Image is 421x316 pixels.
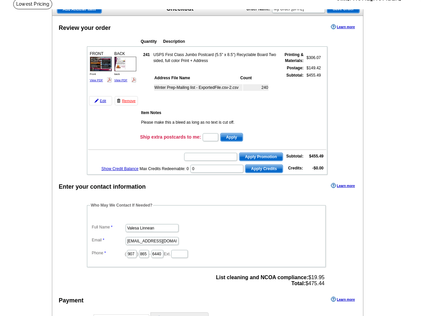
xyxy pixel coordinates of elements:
[57,5,102,14] a: Add Another Item
[59,182,146,191] div: Enter your contact information
[243,84,269,91] td: 240
[220,133,243,142] button: Apply
[286,73,304,78] strong: Subtotal:
[90,73,96,76] span: Front
[153,51,278,64] td: USPS First Class Jumbo Postcard (5.5" x 8.5") Recyclable Board Two sided, full color Print + Address
[239,153,283,161] span: Apply Promotion
[114,73,120,76] span: back
[154,84,242,91] td: Winter Prep-Mailing list - ExportedFile.csv-2.csv
[216,275,308,280] strong: List cleaning and NCOA compliance:
[240,75,269,81] th: Count
[114,79,128,82] a: View PDF
[305,72,321,106] td: $455.49
[90,79,103,82] a: View PDF
[102,166,139,171] a: Show Credit Balance
[331,24,355,30] a: Learn more
[141,109,255,116] th: Item Notes
[305,51,321,64] td: $306.07
[113,50,137,84] div: BACK
[57,5,102,13] span: Add Another Item
[90,202,153,208] legend: Who May We Contact If Needed?
[89,50,113,84] div: FRONT
[287,66,304,70] strong: Postage:
[331,297,355,302] a: Learn more
[90,57,112,71] img: small-thumb.jpg
[309,154,323,158] strong: $455.49
[114,57,136,71] img: small-thumb.jpg
[154,75,239,81] th: Address File Name
[140,134,201,140] h3: Ship extra postcards to me:
[245,164,283,173] button: Apply Credits
[92,250,125,256] label: Phone
[59,24,111,32] div: Review your order
[163,38,284,45] th: Description
[59,296,84,305] div: Payment
[140,166,189,171] span: Max Credits Redeemable: 0
[312,166,323,170] strong: -$0.00
[245,165,282,173] span: Apply Credits
[92,224,125,230] label: Full Name
[239,153,283,161] button: Apply Promotion
[305,65,321,71] td: $149.42
[288,166,303,170] strong: Credits:
[95,99,99,103] img: pencil-icon.gif
[89,96,112,105] a: Edit
[141,38,162,45] th: Quantity
[107,77,112,82] img: pdf_logo.png
[291,281,305,286] strong: Total:
[115,96,138,105] a: Remove
[143,52,150,57] strong: 241
[216,275,324,286] span: $19.95 $475.44
[285,52,304,63] strong: Printing & Materials:
[117,99,121,103] img: trashcan-icon.gif
[92,237,125,243] label: Email
[131,77,136,82] img: pdf_logo.png
[286,154,304,158] strong: Subtotal:
[331,183,355,188] a: Learn more
[90,248,322,259] dd: ( ) - Ext.
[141,119,255,126] td: Please make this a bleed as long as no text is cut off.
